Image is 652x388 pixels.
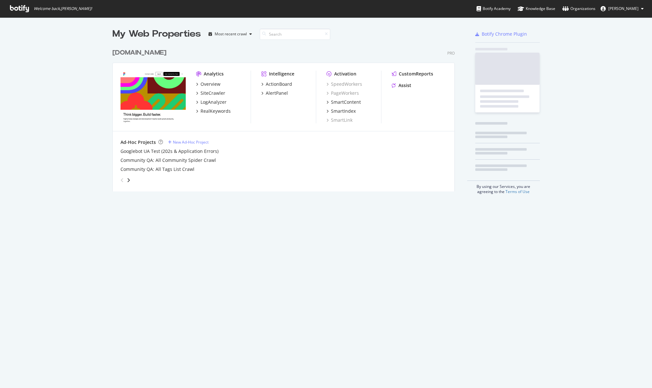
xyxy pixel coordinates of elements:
a: CustomReports [392,71,433,77]
div: Organizations [562,5,595,12]
img: figma.com [121,71,186,123]
a: RealKeywords [196,108,231,114]
button: [PERSON_NAME] [595,4,649,14]
a: SmartContent [326,99,361,105]
div: CustomReports [399,71,433,77]
a: Overview [196,81,220,87]
div: Knowledge Base [518,5,555,12]
div: Intelligence [269,71,294,77]
div: AlertPanel [266,90,288,96]
a: SmartIndex [326,108,356,114]
a: Googlebot UA Test (202s & Application Errors) [121,148,219,154]
a: Assist [392,82,411,89]
div: Overview [201,81,220,87]
div: Ad-Hoc Projects [121,139,156,145]
div: SmartIndex [331,108,356,114]
div: New Ad-Hoc Project [173,139,209,145]
div: Botify Chrome Plugin [482,31,527,37]
a: SiteCrawler [196,90,225,96]
a: New Ad-Hoc Project [168,139,209,145]
input: Search [260,29,330,40]
div: Botify Academy [477,5,511,12]
div: RealKeywords [201,108,231,114]
div: SmartContent [331,99,361,105]
div: angle-right [126,177,131,183]
div: Pro [447,50,455,56]
a: [DOMAIN_NAME] [112,48,169,57]
span: Melissa Won [608,6,639,11]
div: ActionBoard [266,81,292,87]
div: LogAnalyzer [201,99,227,105]
a: Community QA: All Community Spider Crawl [121,157,216,163]
div: SiteCrawler [201,90,225,96]
a: PageWorkers [326,90,359,96]
a: AlertPanel [261,90,288,96]
a: ActionBoard [261,81,292,87]
a: SmartLink [326,117,353,123]
a: Community QA: All Tags List Crawl [121,166,194,172]
a: LogAnalyzer [196,99,227,105]
div: Analytics [204,71,224,77]
div: My Web Properties [112,28,201,40]
a: SpeedWorkers [326,81,362,87]
div: Assist [398,82,411,89]
button: Most recent crawl [206,29,255,39]
div: grid [112,40,460,191]
div: angle-left [118,175,126,185]
div: By using our Services, you are agreeing to the [467,181,540,194]
span: Welcome back, [PERSON_NAME] ! [34,6,92,11]
div: Most recent crawl [215,32,247,36]
a: Botify Chrome Plugin [475,31,527,37]
div: [DOMAIN_NAME] [112,48,166,57]
a: Terms of Use [505,189,530,194]
div: Activation [334,71,356,77]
